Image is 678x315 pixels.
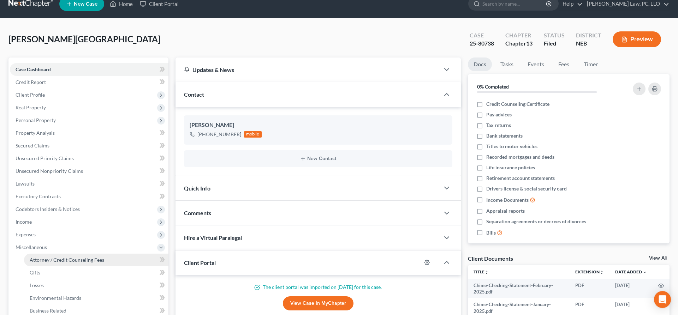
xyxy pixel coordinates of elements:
span: Pay advices [486,111,512,118]
a: Unsecured Priority Claims [10,152,168,165]
span: Lawsuits [16,181,35,187]
span: Quick Info [184,185,210,192]
span: Miscellaneous [16,244,47,250]
p: The client portal was imported on [DATE] for this case. [184,284,452,291]
span: Bills [486,229,496,236]
strong: 0% Completed [477,84,509,90]
div: Chapter [505,40,533,48]
span: Credit Report [16,79,46,85]
a: Unsecured Nonpriority Claims [10,165,168,177]
span: Comments [184,210,211,216]
span: Attorney / Credit Counseling Fees [30,257,104,263]
span: Real Property [16,104,46,110]
span: Environmental Hazards [30,295,81,301]
span: Life insurance policies [486,164,535,171]
span: Codebtors Insiders & Notices [16,206,80,212]
span: Case Dashboard [16,66,51,72]
div: Status [544,31,565,40]
a: Extensionunfold_more [575,269,604,274]
span: [PERSON_NAME][GEOGRAPHIC_DATA] [8,34,160,44]
a: Property Analysis [10,127,168,139]
span: Titles to motor vehicles [486,143,537,150]
a: Credit Report [10,76,168,89]
a: Date Added expand_more [615,269,647,274]
i: expand_more [643,270,647,274]
a: Secured Claims [10,139,168,152]
span: Executory Contracts [16,193,61,199]
span: Property Analysis [16,130,55,136]
td: [DATE] [609,279,653,298]
span: 13 [526,40,533,47]
span: Business Related [30,308,66,314]
a: Docs [468,57,492,71]
div: Client Documents [468,255,513,262]
div: [PERSON_NAME] [190,121,447,129]
span: Client Profile [16,92,45,98]
span: Separation agreements or decrees of divorces [486,218,586,225]
div: NEB [576,40,601,48]
a: View Case in MyChapter [283,296,353,310]
a: Losses [24,279,168,292]
span: Secured Claims [16,143,49,149]
div: Open Intercom Messenger [654,291,671,308]
span: Bank statements [486,132,523,139]
span: Income Documents [486,196,529,204]
div: Updates & News [184,66,431,73]
span: Hire a Virtual Paralegal [184,234,242,241]
span: Gifts [30,269,40,275]
a: Environmental Hazards [24,292,168,304]
a: Case Dashboard [10,63,168,76]
span: Appraisal reports [486,207,525,214]
td: Chime-Checking-Statement-February-2025.pdf [468,279,570,298]
a: Tasks [495,57,519,71]
i: unfold_more [484,270,489,274]
span: Tax returns [486,122,511,129]
span: Retirement account statements [486,175,555,182]
span: Income [16,219,32,225]
div: Case [470,31,494,40]
span: Recorded mortgages and deeds [486,153,554,160]
div: District [576,31,601,40]
span: Drivers license & social security card [486,185,567,192]
a: Gifts [24,266,168,279]
a: Lawsuits [10,177,168,190]
div: Filed [544,40,565,48]
a: Executory Contracts [10,190,168,203]
span: Personal Property [16,117,56,123]
span: Credit Counseling Certificate [486,101,549,108]
span: Client Portal [184,259,216,266]
div: Chapter [505,31,533,40]
span: Unsecured Nonpriority Claims [16,168,83,174]
a: Events [522,57,550,71]
span: Losses [30,282,44,288]
button: New Contact [190,156,447,162]
td: PDF [570,279,609,298]
a: Attorney / Credit Counseling Fees [24,254,168,266]
span: Contact [184,91,204,98]
span: Unsecured Priority Claims [16,155,74,161]
i: unfold_more [600,270,604,274]
a: Timer [578,57,603,71]
a: View All [649,256,667,261]
a: Titleunfold_more [474,269,489,274]
a: Fees [553,57,575,71]
div: mobile [244,131,262,138]
span: Expenses [16,231,36,237]
div: 25-80738 [470,40,494,48]
span: New Case [74,1,97,7]
div: [PHONE_NUMBER] [197,131,241,138]
button: Preview [613,31,661,47]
